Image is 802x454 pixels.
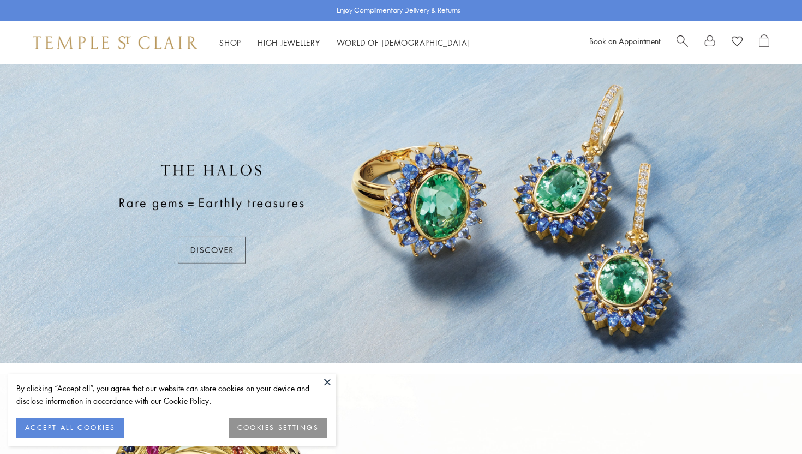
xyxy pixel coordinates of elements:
a: Book an Appointment [589,35,660,46]
a: World of [DEMOGRAPHIC_DATA]World of [DEMOGRAPHIC_DATA] [337,37,470,48]
a: ShopShop [219,37,241,48]
img: Temple St. Clair [33,36,197,49]
button: COOKIES SETTINGS [229,418,327,438]
a: View Wishlist [732,34,743,51]
a: Open Shopping Bag [759,34,769,51]
nav: Main navigation [219,36,470,50]
button: ACCEPT ALL COOKIES [16,418,124,438]
iframe: Gorgias live chat messenger [747,403,791,443]
div: By clicking “Accept all”, you agree that our website can store cookies on your device and disclos... [16,382,327,407]
p: Enjoy Complimentary Delivery & Returns [337,5,460,16]
a: Search [677,34,688,51]
a: High JewelleryHigh Jewellery [258,37,320,48]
